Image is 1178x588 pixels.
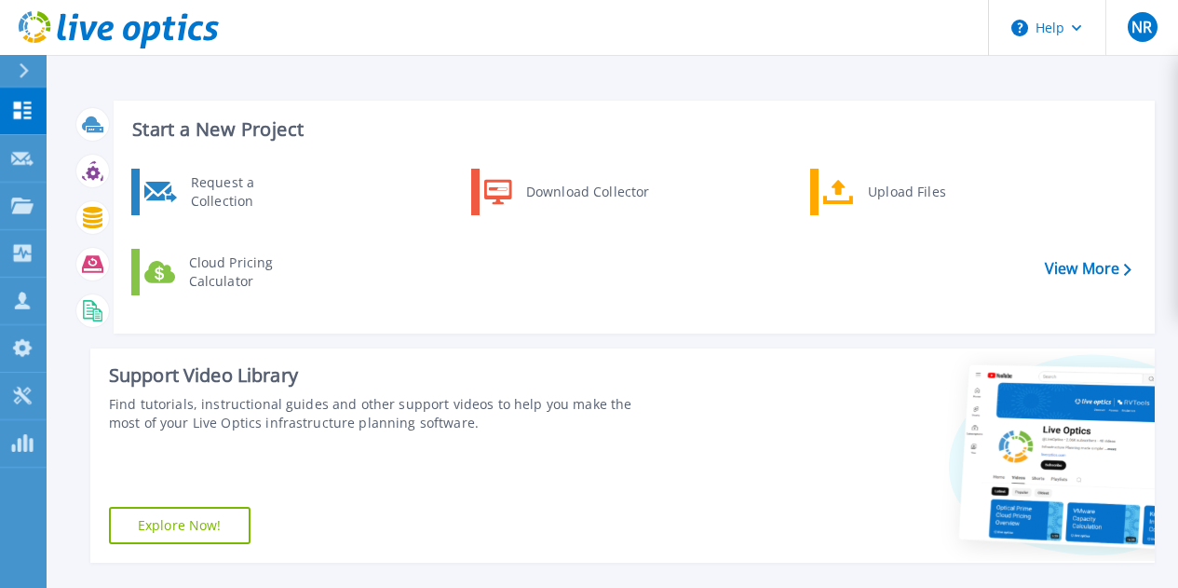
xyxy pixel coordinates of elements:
a: Upload Files [810,169,1001,215]
a: Cloud Pricing Calculator [131,249,322,295]
div: Support Video Library [109,363,662,388]
div: Download Collector [517,173,657,211]
h3: Start a New Project [132,119,1131,140]
a: Request a Collection [131,169,322,215]
div: Find tutorials, instructional guides and other support videos to help you make the most of your L... [109,395,662,432]
a: Explore Now! [109,507,250,544]
div: Upload Files [859,173,996,211]
div: Cloud Pricing Calculator [180,253,318,291]
span: NR [1131,20,1152,34]
a: View More [1045,260,1131,278]
a: Download Collector [471,169,662,215]
div: Request a Collection [182,173,318,211]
